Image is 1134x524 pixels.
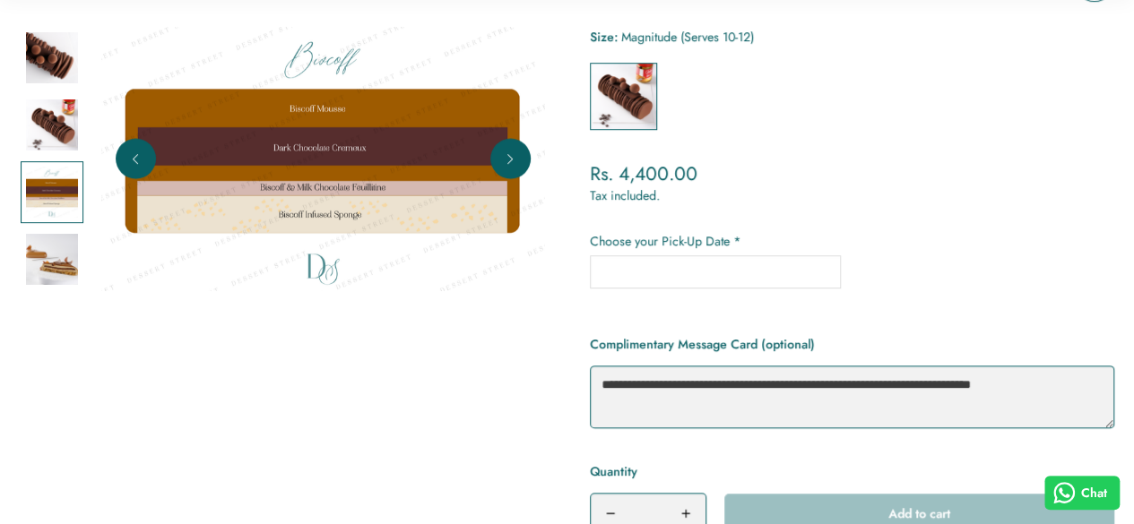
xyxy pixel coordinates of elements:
[621,28,754,46] span: Magnitude (Serves 10-12)
[590,28,618,46] span: Size:
[590,186,1114,205] div: Tax included.
[590,333,815,355] label: Complimentary Message Card (optional)
[490,139,531,179] button: Next
[590,232,1114,251] label: Choose your Pick-Up Date *
[590,160,697,187] span: Rs. 4,400.00
[590,63,657,130] label: Magnitude (Serves 10-12)
[116,139,156,179] button: Previous
[1081,484,1107,503] span: Chat
[590,460,706,482] label: Quantity
[1044,476,1121,510] button: Chat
